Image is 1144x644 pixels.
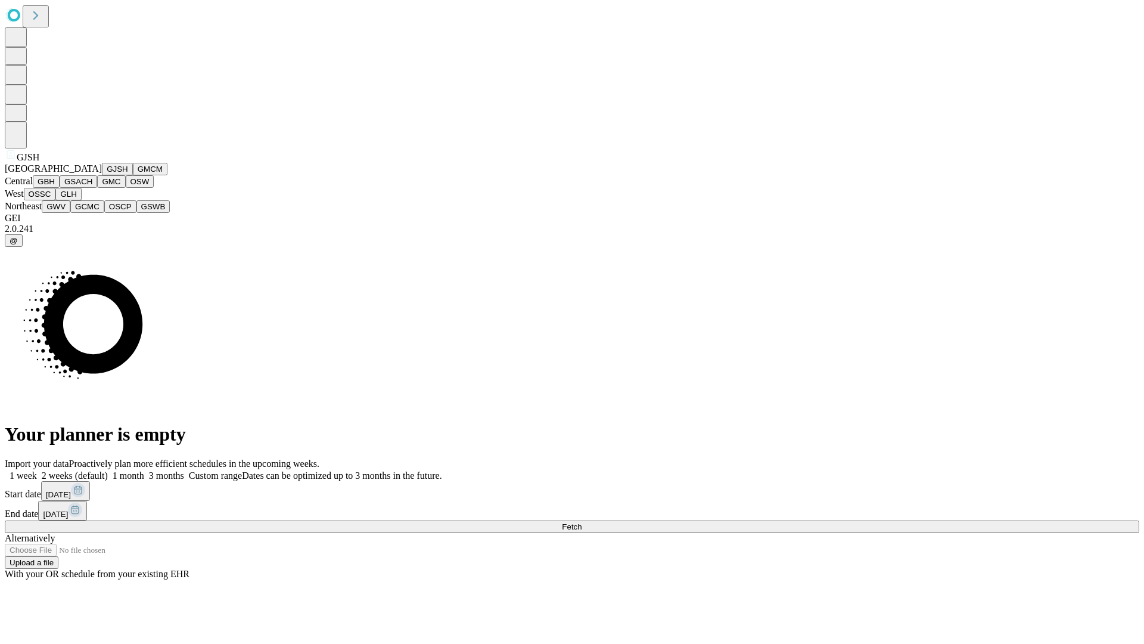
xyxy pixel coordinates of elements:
[5,533,55,543] span: Alternatively
[97,175,125,188] button: GMC
[102,163,133,175] button: GJSH
[55,188,81,200] button: GLH
[17,152,39,162] span: GJSH
[60,175,97,188] button: GSACH
[149,470,184,481] span: 3 months
[562,522,582,531] span: Fetch
[5,481,1139,501] div: Start date
[38,501,87,521] button: [DATE]
[10,236,18,245] span: @
[43,510,68,519] span: [DATE]
[5,501,1139,521] div: End date
[113,470,144,481] span: 1 month
[41,481,90,501] button: [DATE]
[5,224,1139,234] div: 2.0.241
[136,200,170,213] button: GSWB
[104,200,136,213] button: OSCP
[5,423,1139,445] h1: Your planner is empty
[5,213,1139,224] div: GEI
[46,490,71,499] span: [DATE]
[70,200,104,213] button: GCMC
[42,470,108,481] span: 2 weeks (default)
[5,234,23,247] button: @
[5,556,58,569] button: Upload a file
[133,163,167,175] button: GMCM
[189,470,242,481] span: Custom range
[5,188,24,199] span: West
[242,470,442,481] span: Dates can be optimized up to 3 months in the future.
[24,188,56,200] button: OSSC
[33,175,60,188] button: GBH
[10,470,37,481] span: 1 week
[5,459,69,469] span: Import your data
[5,521,1139,533] button: Fetch
[5,176,33,186] span: Central
[126,175,154,188] button: OSW
[5,163,102,174] span: [GEOGRAPHIC_DATA]
[42,200,70,213] button: GWV
[69,459,319,469] span: Proactively plan more efficient schedules in the upcoming weeks.
[5,569,189,579] span: With your OR schedule from your existing EHR
[5,201,42,211] span: Northeast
